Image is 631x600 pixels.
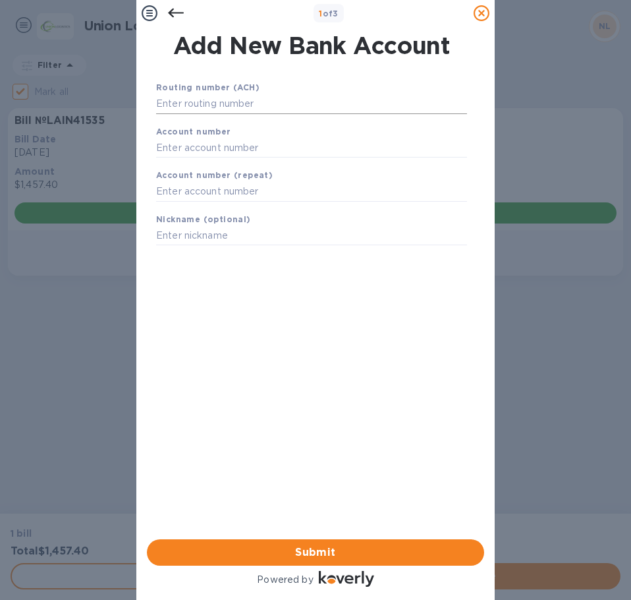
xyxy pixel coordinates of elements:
[156,214,251,224] b: Nickname (optional)
[319,9,339,18] b: of 3
[156,82,260,92] b: Routing number (ACH)
[156,170,273,180] b: Account number (repeat)
[156,226,467,246] input: Enter nickname
[156,182,467,202] input: Enter account number
[319,9,322,18] span: 1
[156,138,467,158] input: Enter account number
[257,573,313,587] p: Powered by
[156,94,467,114] input: Enter routing number
[156,127,231,136] b: Account number
[157,545,474,560] span: Submit
[148,32,475,59] h1: Add New Bank Account
[319,571,374,587] img: Logo
[147,539,484,566] button: Submit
